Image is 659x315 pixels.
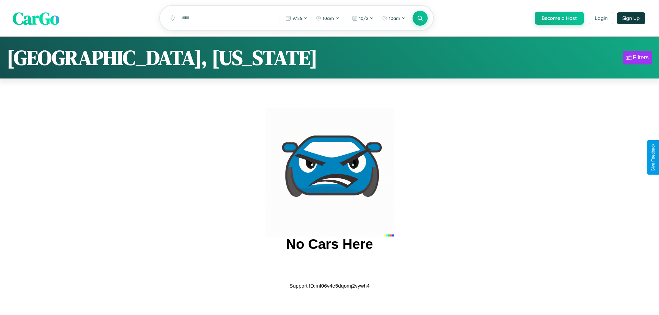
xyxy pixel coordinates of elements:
h1: [GEOGRAPHIC_DATA], [US_STATE] [7,44,317,72]
span: 10am [323,15,334,21]
button: 10am [379,13,409,24]
span: 9 / 26 [292,15,302,21]
button: Login [589,12,613,24]
button: 9/26 [282,13,311,24]
button: Filters [623,51,652,64]
h2: No Cars Here [286,237,373,252]
img: car [265,108,394,237]
span: 10am [389,15,400,21]
button: 10/2 [349,13,377,24]
button: 10am [312,13,343,24]
button: Sign Up [617,12,645,24]
p: Support ID: mf06v4e5dqomj2vywh4 [289,281,369,290]
button: Become a Host [535,12,584,25]
span: 10 / 2 [359,15,368,21]
div: Give Feedback [651,144,656,171]
span: CarGo [13,6,59,30]
div: Filters [633,54,649,61]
